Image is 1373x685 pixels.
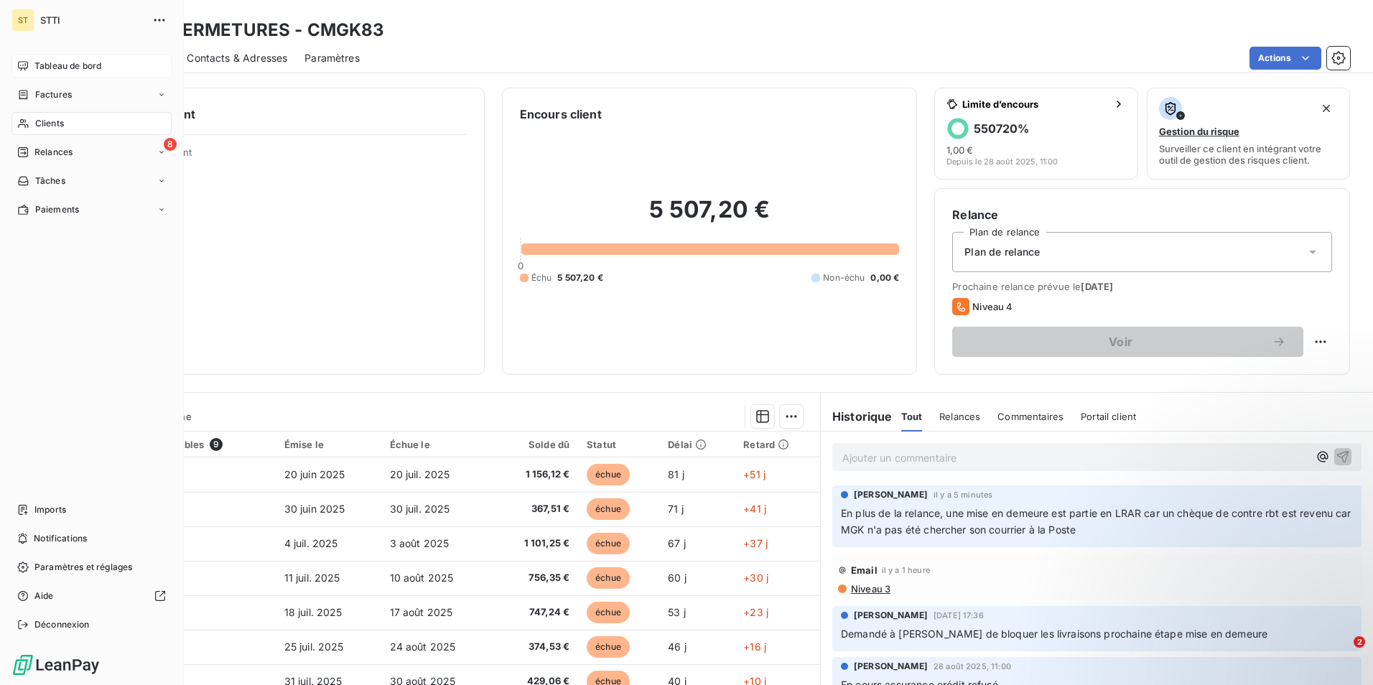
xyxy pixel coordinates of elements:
[946,144,973,156] span: 1,00 €
[34,146,73,159] span: Relances
[668,606,686,618] span: 53 j
[284,572,340,584] span: 11 juil. 2025
[587,533,630,554] span: échue
[34,590,54,602] span: Aide
[40,14,144,26] span: STTI
[901,411,923,422] span: Tout
[668,640,686,653] span: 46 j
[854,488,928,501] span: [PERSON_NAME]
[34,532,87,545] span: Notifications
[969,336,1272,348] span: Voir
[850,583,890,595] span: Niveau 3
[587,439,651,450] div: Statut
[1354,636,1365,648] span: 2
[851,564,878,576] span: Email
[284,468,345,480] span: 20 juin 2025
[304,51,360,65] span: Paramètres
[946,157,1058,166] span: Depuis le 28 août 2025, 11:00
[34,618,90,631] span: Déconnexion
[284,537,338,549] span: 4 juil. 2025
[1324,636,1359,671] iframe: Intercom live chat
[1081,281,1113,292] span: [DATE]
[1086,546,1373,646] iframe: Intercom notifications message
[997,411,1064,422] span: Commentaires
[210,438,223,451] span: 9
[668,537,686,549] span: 67 j
[502,605,569,620] span: 747,24 €
[668,572,686,584] span: 60 j
[502,536,569,551] span: 1 101,25 €
[1159,143,1338,166] span: Surveiller ce client en intégrant votre outil de gestion des risques client.
[390,537,450,549] span: 3 août 2025
[502,571,569,585] span: 756,35 €
[520,106,602,123] h6: Encours client
[964,245,1040,259] span: Plan de relance
[952,206,1332,223] h6: Relance
[974,121,1029,136] h6: 550720 %
[962,98,1107,110] span: Limite d’encours
[743,640,766,653] span: +16 j
[502,640,569,654] span: 374,53 €
[531,271,552,284] span: Échu
[34,60,101,73] span: Tableau de bord
[668,468,684,480] span: 81 j
[870,271,899,284] span: 0,00 €
[284,503,345,515] span: 30 juin 2025
[841,628,1267,640] span: Demandé à [PERSON_NAME] de bloquer les livraisons prochaine étape mise en demeure
[823,271,865,284] span: Non-échu
[116,146,467,167] span: Propriétés Client
[934,88,1137,180] button: Limite d’encours550720%1,00 €Depuis le 28 août 2025, 11:00
[34,561,132,574] span: Paramètres et réglages
[164,138,177,151] span: 8
[952,281,1332,292] span: Prochaine relance prévue le
[115,438,267,451] div: Pièces comptables
[126,17,384,43] h3: MGK FERMETURES - CMGK83
[390,572,454,584] span: 10 août 2025
[35,117,64,130] span: Clients
[284,439,373,450] div: Émise le
[390,640,456,653] span: 24 août 2025
[1147,88,1350,180] button: Gestion du risqueSurveiller ce client en intégrant votre outil de gestion des risques client.
[11,653,101,676] img: Logo LeanPay
[502,467,569,482] span: 1 156,12 €
[35,174,65,187] span: Tâches
[972,301,1013,312] span: Niveau 4
[743,439,811,450] div: Retard
[821,408,893,425] h6: Historique
[502,439,569,450] div: Solde dû
[390,503,450,515] span: 30 juil. 2025
[743,537,768,549] span: +37 j
[1081,411,1136,422] span: Portail client
[390,468,450,480] span: 20 juil. 2025
[284,606,343,618] span: 18 juil. 2025
[187,51,287,65] span: Contacts & Adresses
[939,411,980,422] span: Relances
[35,88,72,101] span: Factures
[841,507,1354,536] span: En plus de la relance, une mise en demeure est partie en LRAR car un chèque de contre rbt est rev...
[743,572,768,584] span: +30 j
[934,611,984,620] span: [DATE] 17:36
[743,503,766,515] span: +41 j
[854,660,928,673] span: [PERSON_NAME]
[1159,126,1239,137] span: Gestion du risque
[934,490,992,499] span: il y a 5 minutes
[587,636,630,658] span: échue
[854,609,928,622] span: [PERSON_NAME]
[11,584,172,607] a: Aide
[952,327,1303,357] button: Voir
[390,606,453,618] span: 17 août 2025
[587,567,630,589] span: échue
[1249,47,1321,70] button: Actions
[87,106,467,123] h6: Informations client
[882,566,930,574] span: il y a 1 heure
[520,195,900,238] h2: 5 507,20 €
[518,260,523,271] span: 0
[587,602,630,623] span: échue
[11,9,34,32] div: ST
[284,640,344,653] span: 25 juil. 2025
[668,503,684,515] span: 71 j
[557,271,603,284] span: 5 507,20 €
[34,503,66,516] span: Imports
[668,439,726,450] div: Délai
[502,502,569,516] span: 367,51 €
